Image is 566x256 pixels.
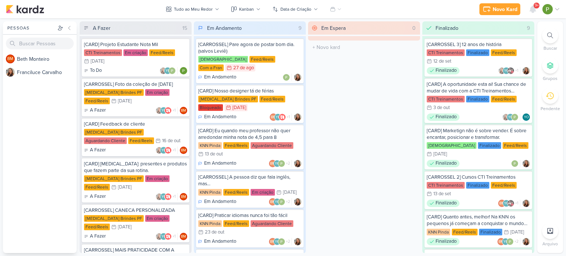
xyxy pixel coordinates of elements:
div: KNN Pinda [427,229,450,235]
span: +2 [285,161,290,166]
div: [DATE] [233,105,246,110]
p: Finalizado [436,113,457,121]
div: Colaboradores: Paloma Paixão Designer [283,74,292,81]
div: Finalizado [436,24,458,32]
div: Yasmin Oliveira [273,160,281,167]
div: 27 de ago [233,66,254,70]
p: YO [276,116,280,119]
div: KNN Pinda [198,142,222,149]
div: Feed/Reels [452,229,478,235]
span: +1 [172,108,176,113]
div: Beth Monteiro [498,200,506,207]
p: Em Andamento [204,74,236,81]
p: Finalizado [436,238,457,245]
div: Feed/Reels [149,49,175,56]
p: Em Andamento [204,198,236,206]
div: Em Andamento [198,198,236,206]
span: +1 [172,194,176,200]
div: Feed/Reels [491,96,517,102]
div: A Fazer [84,233,106,240]
div: Yasmin Oliveira [160,147,167,154]
img: Franciluce Carvalho [160,67,167,74]
div: Colaboradores: Paloma Paixão Designer [511,160,520,167]
div: Finalizado [427,67,460,74]
p: A Fazer [90,193,106,200]
div: CTI Treinamentos [427,182,465,189]
img: Paloma Paixão Designer [180,67,187,74]
div: [MEDICAL_DATA] Brindes PF [198,96,258,102]
p: BM [181,109,186,113]
img: Paloma Paixão Designer [283,74,290,81]
p: BM [181,195,186,199]
div: [CARD] Praticar idiomas nunca foi tão fácil [198,212,301,219]
div: [DATE] [118,225,132,229]
p: YO [524,116,529,119]
div: Finalizado [479,229,502,235]
div: Colaboradores: Beth Monteiro, Yasmin Oliveira, cti direção, Paloma Paixão Designer [498,200,520,207]
div: Finalizado [466,182,489,189]
div: [CARD] A oportunidade esta ai! Sua chance de mudar de vida com a CTI Treinamentos... [427,81,530,94]
p: Em Andamento [204,160,236,167]
div: 3 de out [433,105,450,110]
div: Em criação [145,89,170,96]
p: A Fazer [90,107,106,114]
img: Franciluce Carvalho [156,233,163,240]
div: Finalizado [478,142,501,149]
img: Allegra Plásticos e Brindes Personalizados [164,193,172,200]
img: cti direção [507,200,514,207]
div: Em criação [145,215,170,222]
p: YO [275,240,280,244]
div: Responsável: Paloma Paixão Designer [180,67,187,74]
div: A Fazer [84,147,106,154]
div: Colaboradores: Beth Monteiro, Yasmin Oliveira, Paloma Paixão Designer, knnpinda@gmail.com, financ... [269,198,292,206]
p: YO [161,235,166,239]
p: Grupos [543,75,558,82]
img: Franciluce Carvalho [294,160,301,167]
img: Franciluce Carvalho [502,113,510,121]
img: Franciluce Carvalho [294,113,301,121]
div: CTI Treinamentos [427,96,465,102]
div: [CARROSSEL] Foto da coleção de natal [84,81,187,88]
div: A Fazer [84,193,106,200]
span: 9+ [535,3,539,8]
img: Paloma Paixão Designer [278,198,285,206]
p: YO [161,109,166,113]
p: BM [181,149,186,152]
div: Colaboradores: Beth Monteiro, Yasmin Oliveira, Paloma Paixão Designer, knnpinda@gmail.com, financ... [497,238,520,245]
div: Feed/Reels [128,137,154,144]
img: Paloma Paixão Designer [278,238,285,245]
div: Feed/Reels [84,98,110,104]
img: cti direção [507,67,514,74]
div: [CARD] Allegra: presentes e produtos que fazem parte da sua rotina. [84,161,187,174]
p: YO [275,200,280,204]
img: Franciluce Carvalho [294,198,301,206]
p: BM [499,240,504,244]
div: 15 [179,24,190,32]
div: 0 [409,24,419,32]
div: Colaboradores: Beth Monteiro, Yasmin Oliveira, Paloma Paixão Designer, knnpinda@gmail.com, financ... [269,160,292,167]
div: Feed/Reels [249,56,275,63]
div: Feed/Reels [223,220,249,227]
p: YO [275,162,280,166]
div: Finalizado [427,113,460,121]
div: CTI Treinamentos [84,49,122,56]
div: Colaboradores: Franciluce Carvalho, Yasmin Oliveira, Allegra Plásticos e Brindes Personalizados, ... [156,107,178,114]
img: Franciluce Carvalho [523,200,530,207]
div: Em criação [251,189,275,196]
div: 16 de out [162,138,181,143]
span: +1 [286,114,290,120]
div: Colaboradores: Franciluce Carvalho, Yasmin Oliveira, Allegra Plásticos e Brindes Personalizados, ... [156,147,178,154]
p: BM [270,200,275,204]
div: 13 de set [433,192,451,196]
div: Yasmin Oliveira [273,238,281,245]
img: Allegra Plásticos e Brindes Personalizados [164,147,172,154]
p: Em Andamento [204,238,236,245]
div: Yasmin Oliveira [160,107,167,114]
img: Paloma Paixão Designer [511,160,518,167]
div: Bloqueado [198,104,223,111]
div: Feed/Reels [84,184,110,190]
div: Beth Monteiro [269,198,276,206]
div: Pessoas [6,25,56,31]
p: To Do [90,67,102,74]
div: Responsável: Franciluce Carvalho [294,113,301,121]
